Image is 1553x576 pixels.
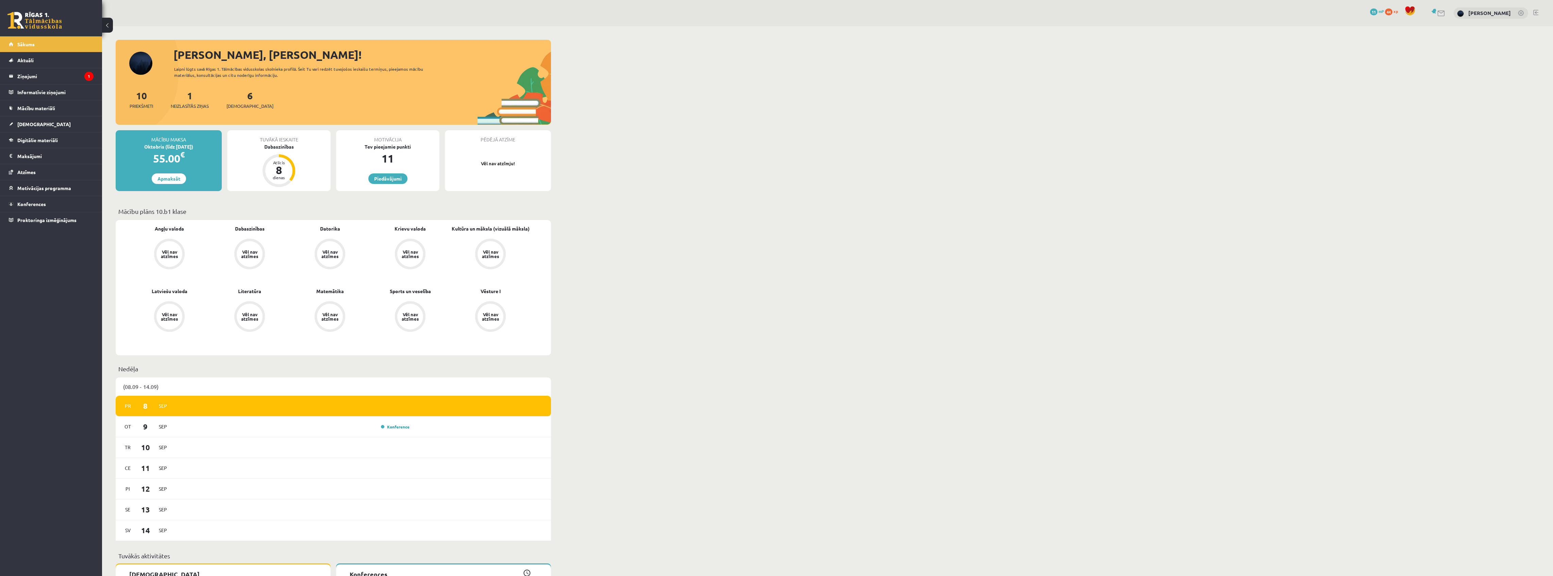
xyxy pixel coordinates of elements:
span: Tr [121,442,135,453]
span: Ot [121,421,135,432]
span: Sep [156,525,170,536]
a: Vēl nav atzīmes [210,239,290,271]
a: Vēl nav atzīmes [290,239,370,271]
a: Informatīvie ziņojumi [9,84,94,100]
a: Mācību materiāli [9,100,94,116]
a: Atzīmes [9,164,94,180]
div: Laipni lūgts savā Rīgas 1. Tālmācības vidusskolas skolnieka profilā. Šeit Tu vari redzēt tuvojošo... [174,66,435,78]
span: 11 [135,462,156,474]
a: Vēl nav atzīmes [450,239,531,271]
a: Vēl nav atzīmes [129,239,210,271]
span: Sep [156,421,170,432]
div: Vēl nav atzīmes [481,250,500,258]
a: Konferences [9,196,94,212]
a: 44 xp [1385,9,1401,14]
span: Pr [121,401,135,411]
a: Digitālie materiāli [9,132,94,148]
span: Proktoringa izmēģinājums [17,217,77,223]
div: Vēl nav atzīmes [160,250,179,258]
img: Nikolass Karpjuks [1457,10,1464,17]
a: Ziņojumi1 [9,68,94,84]
legend: Maksājumi [17,148,94,164]
div: Oktobris (līdz [DATE]) [116,143,222,150]
span: Sep [156,401,170,411]
a: Vēl nav atzīmes [290,301,370,333]
p: Nedēļa [118,364,548,373]
a: Maksājumi [9,148,94,164]
a: Proktoringa izmēģinājums [9,212,94,228]
span: Pi [121,484,135,494]
a: Aktuāli [9,52,94,68]
div: (08.09 - 14.09) [116,377,551,396]
a: 11 mP [1370,9,1384,14]
div: 11 [336,150,439,167]
div: Motivācija [336,130,439,143]
div: 55.00 [116,150,222,167]
span: Sākums [17,41,35,47]
span: Sep [156,484,170,494]
span: Neizlasītās ziņas [171,103,209,109]
span: 14 [135,525,156,536]
span: Priekšmeti [130,103,153,109]
div: Vēl nav atzīmes [160,312,179,321]
span: 12 [135,483,156,494]
div: Vēl nav atzīmes [240,250,259,258]
a: 10Priekšmeti [130,89,153,109]
span: Digitālie materiāli [17,137,58,143]
a: Dabaszinības Atlicis 8 dienas [227,143,331,188]
a: Vēl nav atzīmes [370,239,450,271]
span: Se [121,504,135,515]
a: Kultūra un māksla (vizuālā māksla) [452,225,530,232]
span: Ce [121,463,135,473]
div: Vēl nav atzīmes [481,312,500,321]
span: mP [1379,9,1384,14]
a: Krievu valoda [395,225,426,232]
div: Pēdējā atzīme [445,130,551,143]
a: Vēsture I [481,288,501,295]
span: Sep [156,504,170,515]
a: [DEMOGRAPHIC_DATA] [9,116,94,132]
p: Tuvākās aktivitātes [118,551,548,560]
span: Konferences [17,201,46,207]
div: Vēl nav atzīmes [401,312,420,321]
span: Atzīmes [17,169,36,175]
a: Rīgas 1. Tālmācības vidusskola [7,12,62,29]
legend: Ziņojumi [17,68,94,84]
div: Vēl nav atzīmes [401,250,420,258]
span: Sep [156,463,170,473]
span: 44 [1385,9,1392,15]
a: [PERSON_NAME] [1468,10,1511,16]
a: Latviešu valoda [152,288,187,295]
a: Vēl nav atzīmes [450,301,531,333]
div: Vēl nav atzīmes [320,312,339,321]
div: Mācību maksa [116,130,222,143]
a: Vēl nav atzīmes [129,301,210,333]
a: Piedāvājumi [368,173,407,184]
div: Atlicis [269,160,289,165]
span: Mācību materiāli [17,105,55,111]
div: Vēl nav atzīmes [240,312,259,321]
span: Sep [156,442,170,453]
p: Vēl nav atzīmju! [448,160,548,167]
legend: Informatīvie ziņojumi [17,84,94,100]
a: Sākums [9,36,94,52]
div: Tev pieejamie punkti [336,143,439,150]
span: Motivācijas programma [17,185,71,191]
div: [PERSON_NAME], [PERSON_NAME]! [173,47,551,63]
span: xp [1393,9,1398,14]
a: 1Neizlasītās ziņas [171,89,209,109]
span: 11 [1370,9,1377,15]
i: 1 [84,72,94,81]
a: Matemātika [316,288,344,295]
span: Sv [121,525,135,536]
span: 10 [135,442,156,453]
a: Dabaszinības [235,225,265,232]
p: Mācību plāns 10.b1 klase [118,207,548,216]
a: Literatūra [238,288,261,295]
div: Tuvākā ieskaite [227,130,331,143]
a: Apmaksāt [152,173,186,184]
a: Sports un veselība [390,288,431,295]
a: 6[DEMOGRAPHIC_DATA] [227,89,273,109]
a: Datorika [320,225,340,232]
a: Vēl nav atzīmes [370,301,450,333]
